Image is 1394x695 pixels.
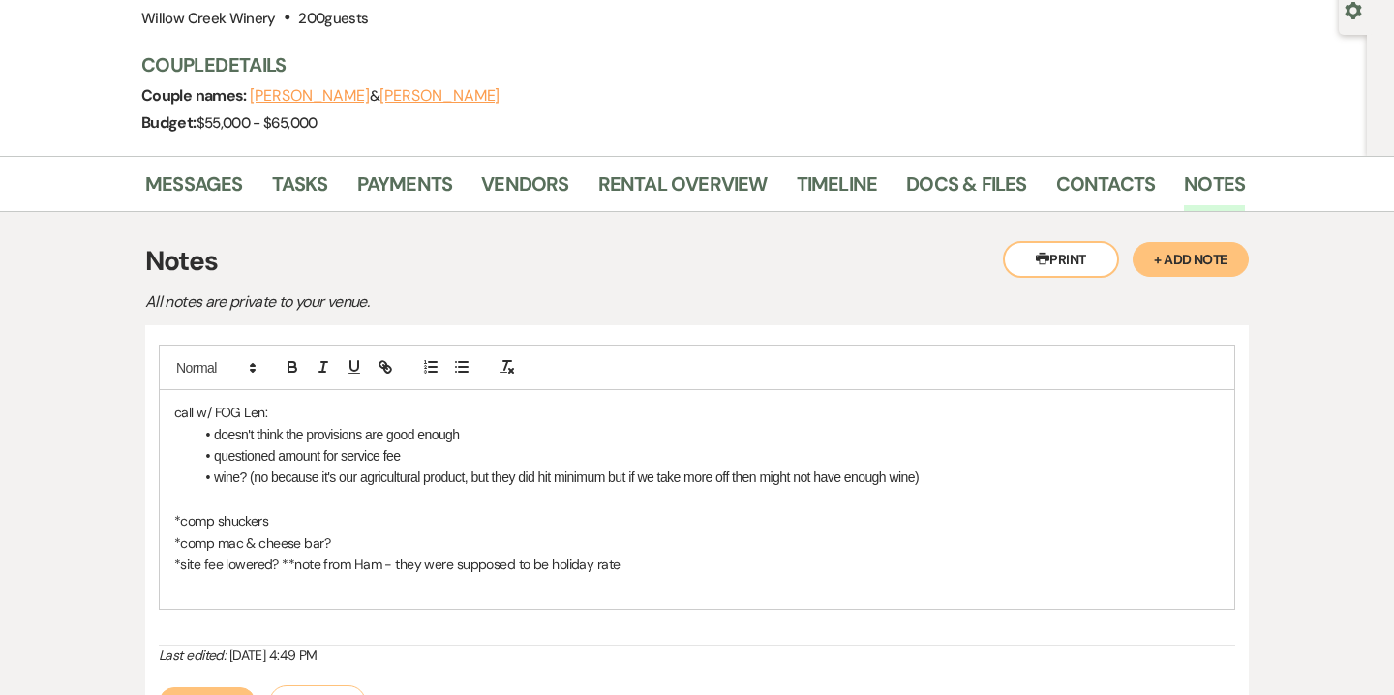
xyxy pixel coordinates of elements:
li: doesn't think the provisions are good enough [194,424,1220,445]
a: Payments [357,168,453,211]
button: + Add Note [1133,242,1249,277]
a: Messages [145,168,243,211]
p: *comp mac & cheese bar? [174,532,1220,554]
p: All notes are private to your venue. [145,289,823,315]
a: Docs & Files [906,168,1026,211]
li: questioned amount for service fee [194,445,1220,467]
button: Print [1003,241,1119,278]
span: Budget: [141,112,197,133]
span: $55,000 - $65,000 [197,113,318,133]
li: wine? (no because it's our agricultural product, but they did hit minimum but if we take more off... [194,467,1220,488]
span: & [250,86,500,106]
a: Notes [1184,168,1245,211]
p: *comp shuckers [174,510,1220,531]
h3: Notes [145,241,1249,282]
a: Vendors [481,168,568,211]
p: call w/ FOG Len: [174,402,1220,423]
a: Timeline [797,168,878,211]
h3: Couple Details [141,51,1226,78]
a: Tasks [272,168,328,211]
span: Willow Creek Winery [141,9,276,28]
i: Last edited: [159,647,226,664]
button: [PERSON_NAME] [379,88,500,104]
button: [PERSON_NAME] [250,88,370,104]
a: Rental Overview [598,168,768,211]
div: [DATE] 4:49 PM [159,646,1235,666]
p: *site fee lowered? **note from Ham - they were supposed to be holiday rate [174,554,1220,575]
span: 200 guests [298,9,368,28]
a: Contacts [1056,168,1156,211]
span: Couple names: [141,85,250,106]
